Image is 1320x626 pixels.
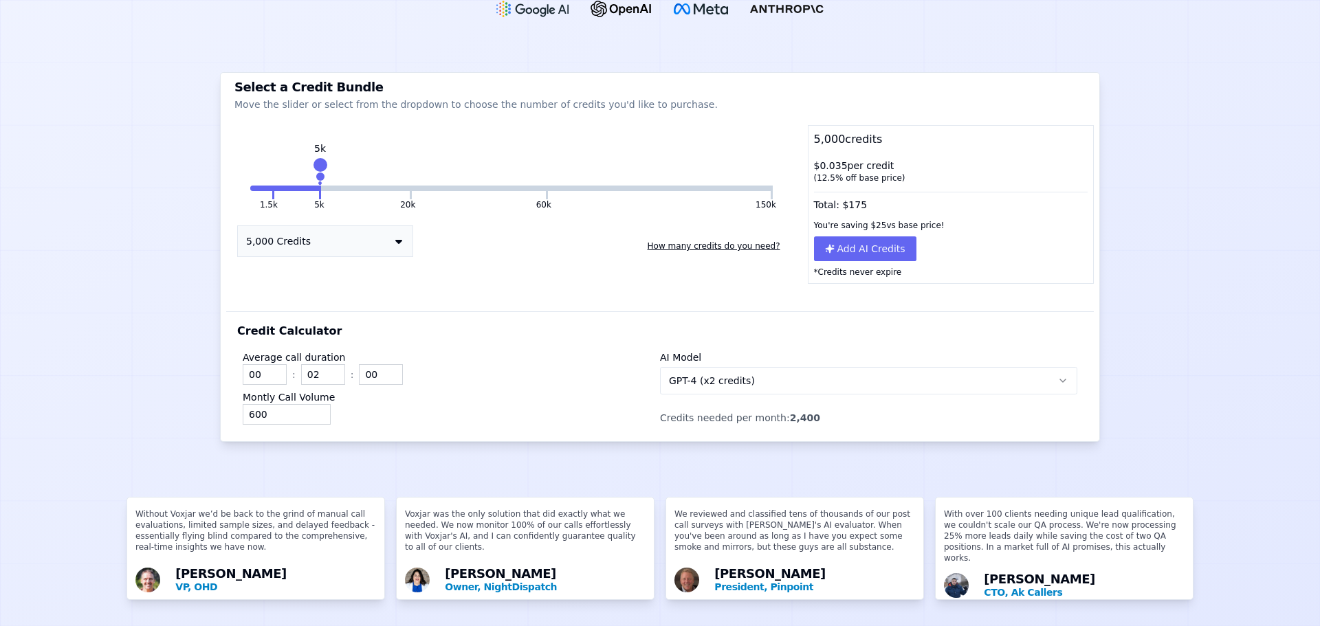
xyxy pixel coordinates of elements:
img: Avatar [674,568,699,592]
button: 60k [412,186,545,191]
p: President, Pinpoint [714,580,915,594]
img: Avatar [944,573,969,598]
div: [PERSON_NAME] [714,568,915,594]
label: AI Model [660,352,701,363]
img: Avatar [405,568,430,592]
button: 5,000 Credits [237,225,413,257]
p: Owner, NightDispatch [445,580,646,594]
img: OpenAI Logo [591,1,652,17]
div: $ 0.035 per credit [808,153,1093,189]
p: Credit Calculator [237,323,342,339]
p: With over 100 clients needing unique lead qualification, we couldn't scale our QA process. We're ... [944,508,1185,569]
div: ( 12.5 % off base price) [814,172,1088,183]
p: VP, OHD [175,580,376,594]
button: How many credits do you need? [642,235,786,257]
span: GPT-4 (x2 credits) [669,374,755,388]
p: Without Voxjar we’d be back to the grind of manual call evaluations, limited sample sizes, and de... [135,508,376,563]
h3: Select a Credit Bundle [234,81,1086,93]
div: You're saving $ 25 vs base price! [808,214,1093,236]
button: 5k [274,186,319,191]
label: Montly Call Volume [243,392,335,403]
button: 150k [756,199,776,210]
button: 20k [321,186,410,191]
p: CTO, Ak Callers [984,585,1185,599]
img: Meta Logo [674,3,728,14]
button: Add AI Credits [814,236,916,261]
p: We reviewed and classified tens of thousands of our post call surveys with [PERSON_NAME]'s AI eva... [674,508,915,563]
div: [PERSON_NAME] [445,568,646,594]
button: 5k [314,199,324,210]
span: 2,400 [790,412,820,423]
div: [PERSON_NAME] [175,568,376,594]
p: Credits needed per month: [660,411,1077,425]
label: Average call duration [243,352,345,363]
button: 150k [548,186,771,191]
div: 5k [314,142,326,155]
span: : [292,368,296,381]
button: 1.5k [250,186,272,191]
button: 60k [536,199,551,210]
button: 20k [400,199,415,210]
div: [PERSON_NAME] [984,573,1185,599]
div: Total: $ 175 [808,189,1093,214]
div: 5,000 credits [808,126,1093,153]
p: Move the slider or select from the dropdown to choose the number of credits you'd like to purchase. [234,98,1086,111]
p: Voxjar was the only solution that did exactly what we needed. We now monitor 100% of our calls ef... [405,508,646,563]
button: 1.5k [260,199,278,210]
img: Google gemini Logo [496,1,569,17]
img: Avatar [135,568,160,592]
p: *Credits never expire [808,261,1093,283]
span: : [351,368,354,381]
